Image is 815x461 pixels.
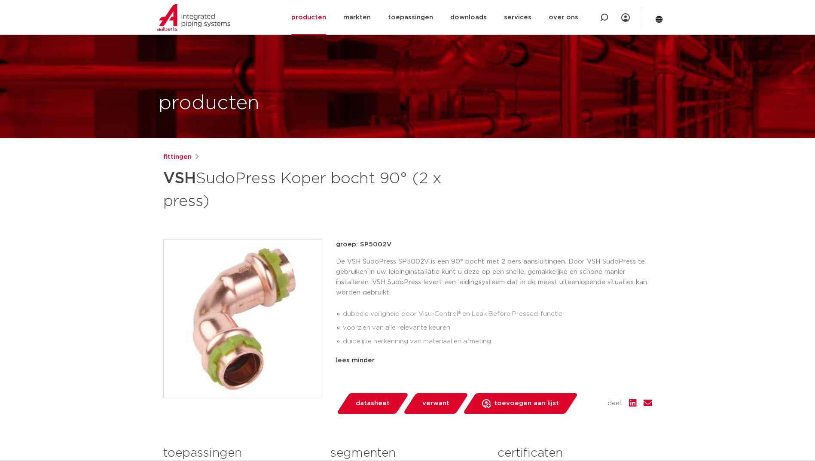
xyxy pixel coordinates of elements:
h1: SudoPress Koper bocht 90° (2 x press) [163,166,486,212]
span: deel: [607,398,622,409]
li: voorzien van alle relevante keuren [343,321,652,335]
li: dubbele veiligheid door Visu-Control® en Leak Before Pressed-functie [343,307,652,321]
li: duidelijke herkenning van materiaal en afmeting [343,335,652,349]
a: fittingen [163,152,192,162]
p: De VSH SudoPress SP5002V is een 90° bocht met 2 pers aansluitingen. Door VSH SudoPress te gebruik... [336,257,652,298]
span: datasheet [356,397,390,410]
a: datasheet [336,393,409,414]
img: Product Image for VSH SudoPress Koper bocht 90° (2 x press) [164,240,322,398]
p: groep: SP5002V [336,240,652,250]
strong: VSH [163,171,196,186]
h1: producten [159,90,259,117]
a: verwant [403,393,469,414]
span: verwant [422,397,449,410]
span: toevoegen aan lijst [494,397,559,410]
div: lees minder [336,355,652,366]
